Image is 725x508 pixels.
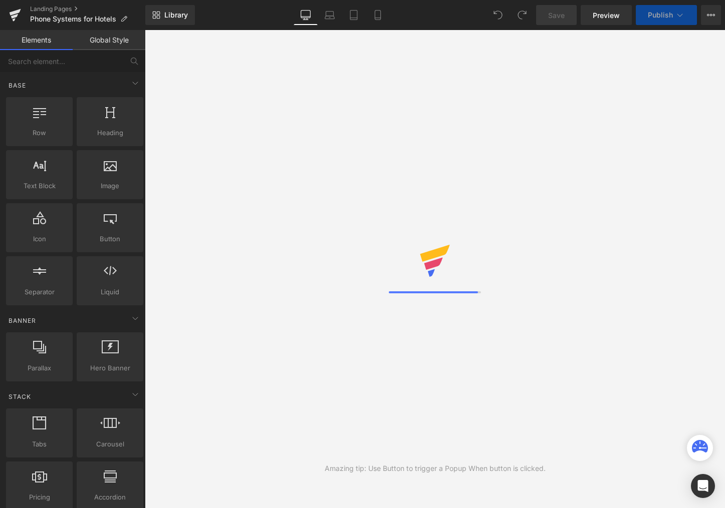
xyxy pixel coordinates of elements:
[73,30,145,50] a: Global Style
[691,474,715,498] div: Open Intercom Messenger
[30,5,145,13] a: Landing Pages
[80,128,140,138] span: Heading
[512,5,532,25] button: Redo
[318,5,342,25] a: Laptop
[648,11,673,19] span: Publish
[342,5,366,25] a: Tablet
[30,15,116,23] span: Phone Systems for Hotels
[9,492,70,502] span: Pricing
[548,10,565,21] span: Save
[80,234,140,244] span: Button
[8,392,32,401] span: Stack
[9,287,70,297] span: Separator
[9,234,70,244] span: Icon
[9,439,70,449] span: Tabs
[80,287,140,297] span: Liquid
[488,5,508,25] button: Undo
[366,5,390,25] a: Mobile
[145,5,195,25] a: New Library
[9,363,70,373] span: Parallax
[593,10,620,21] span: Preview
[9,128,70,138] span: Row
[164,11,188,20] span: Library
[581,5,632,25] a: Preview
[80,363,140,373] span: Hero Banner
[636,5,697,25] button: Publish
[294,5,318,25] a: Desktop
[80,439,140,449] span: Carousel
[701,5,721,25] button: More
[325,463,546,474] div: Amazing tip: Use Button to trigger a Popup When button is clicked.
[8,81,27,90] span: Base
[80,181,140,191] span: Image
[8,316,37,325] span: Banner
[9,181,70,191] span: Text Block
[80,492,140,502] span: Accordion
